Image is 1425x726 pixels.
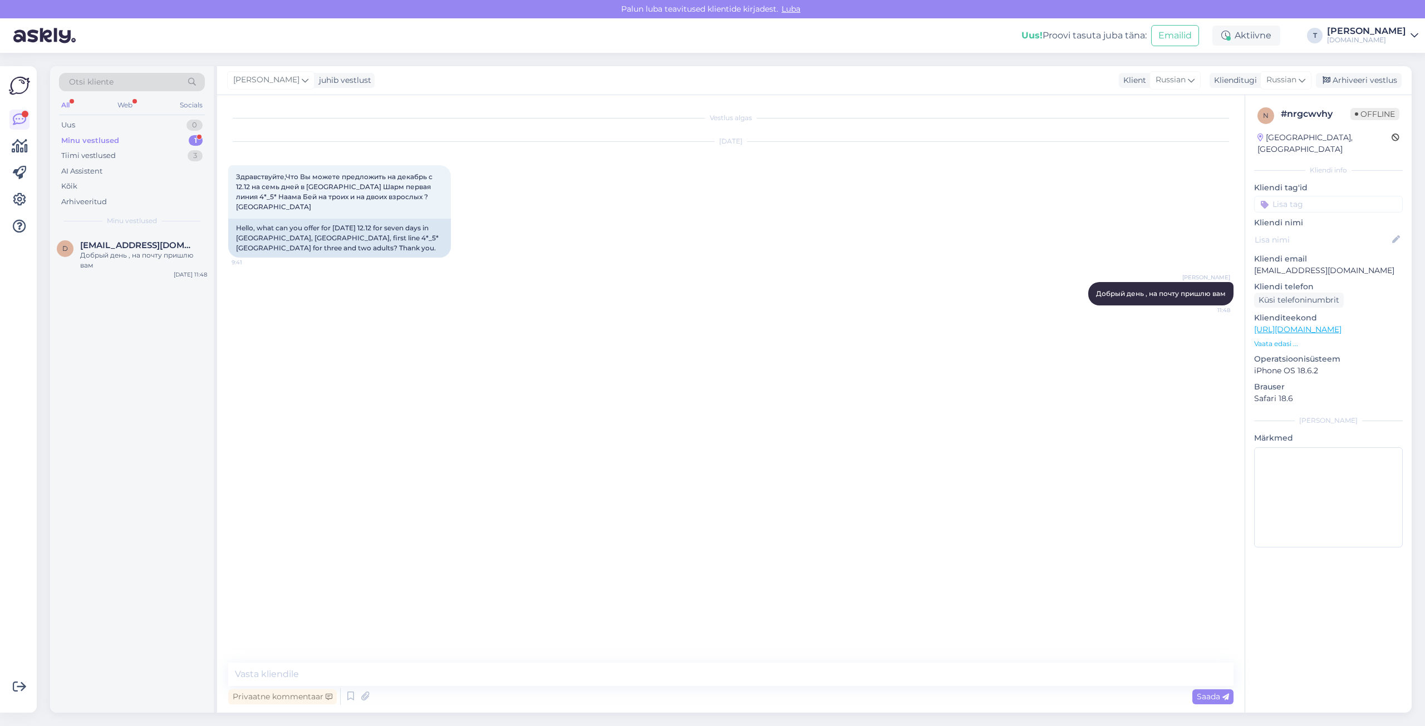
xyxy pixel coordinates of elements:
[61,181,77,192] div: Kõik
[236,172,434,211] span: Здравствуйте,Что Вы можете предложить на декабрь с 12.12 на семь дней в [GEOGRAPHIC_DATA] Шарм пе...
[1254,281,1403,293] p: Kliendi telefon
[1254,165,1403,175] div: Kliendi info
[115,98,135,112] div: Web
[232,258,273,266] span: 9:41
[1254,196,1403,213] input: Lisa tag
[1254,182,1403,194] p: Kliendi tag'id
[178,98,205,112] div: Socials
[1254,365,1403,377] p: iPhone OS 18.6.2
[1316,73,1402,88] div: Arhiveeri vestlus
[188,150,203,161] div: 3
[80,240,196,250] span: dpuusaag13@gmail.com
[1254,312,1403,324] p: Klienditeekond
[1096,289,1226,298] span: Добрый день , на почту пришлю вам
[1182,273,1230,281] span: [PERSON_NAME]
[1212,26,1280,46] div: Aktiivne
[62,244,68,253] span: d
[9,75,30,96] img: Askly Logo
[59,98,72,112] div: All
[1281,107,1350,121] div: # nrgcwvhy
[1210,75,1257,86] div: Klienditugi
[1254,432,1403,444] p: Märkmed
[1327,27,1406,36] div: [PERSON_NAME]
[1021,30,1043,41] b: Uus!
[228,136,1234,146] div: [DATE]
[1254,265,1403,276] p: [EMAIL_ADDRESS][DOMAIN_NAME]
[228,689,337,704] div: Privaatne kommentaar
[61,135,119,146] div: Minu vestlused
[1254,393,1403,404] p: Safari 18.6
[1254,253,1403,265] p: Kliendi email
[1254,339,1403,349] p: Vaata edasi ...
[228,219,451,258] div: Hello, what can you offer for [DATE] 12.12 for seven days in [GEOGRAPHIC_DATA], [GEOGRAPHIC_DATA]...
[174,270,207,279] div: [DATE] 11:48
[1255,234,1390,246] input: Lisa nimi
[1254,217,1403,229] p: Kliendi nimi
[1254,353,1403,365] p: Operatsioonisüsteem
[1254,416,1403,426] div: [PERSON_NAME]
[233,74,299,86] span: [PERSON_NAME]
[80,250,207,270] div: Добрый день , на почту пришлю вам
[61,196,107,208] div: Arhiveeritud
[61,166,102,177] div: AI Assistent
[1257,132,1392,155] div: [GEOGRAPHIC_DATA], [GEOGRAPHIC_DATA]
[1307,28,1323,43] div: T
[1254,293,1344,308] div: Küsi telefoninumbrit
[1197,692,1229,702] span: Saada
[1151,25,1199,46] button: Emailid
[107,216,157,226] span: Minu vestlused
[1254,324,1342,334] a: [URL][DOMAIN_NAME]
[1263,111,1269,120] span: n
[1327,36,1406,45] div: [DOMAIN_NAME]
[228,113,1234,123] div: Vestlus algas
[1021,29,1147,42] div: Proovi tasuta juba täna:
[1254,381,1403,393] p: Brauser
[1266,74,1296,86] span: Russian
[778,4,804,14] span: Luba
[189,135,203,146] div: 1
[61,150,116,161] div: Tiimi vestlused
[1350,108,1399,120] span: Offline
[186,120,203,131] div: 0
[1119,75,1146,86] div: Klient
[61,120,75,131] div: Uus
[1188,306,1230,314] span: 11:48
[1327,27,1418,45] a: [PERSON_NAME][DOMAIN_NAME]
[1156,74,1186,86] span: Russian
[69,76,114,88] span: Otsi kliente
[315,75,371,86] div: juhib vestlust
